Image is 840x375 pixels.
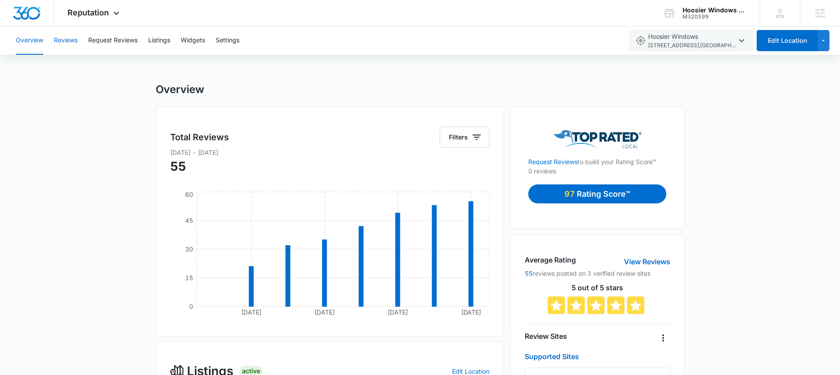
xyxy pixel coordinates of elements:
[314,308,335,316] tspan: [DATE]
[88,51,95,58] img: tab_keywords_by_traffic_grey.svg
[683,7,747,14] div: account name
[216,26,239,55] button: Settings
[24,51,31,58] img: tab_domain_overview_orange.svg
[241,308,261,316] tspan: [DATE]
[170,159,186,174] span: 55
[185,245,193,253] tspan: 30
[185,274,193,281] tspan: 15
[525,331,567,341] h4: Review Sites
[525,284,670,291] p: 5 out of 5 stars
[553,130,642,148] img: Top Rated Local Logo
[97,52,149,58] div: Keywords by Traffic
[525,255,576,265] h4: Average Rating
[54,26,78,55] button: Reviews
[185,191,193,198] tspan: 60
[624,256,670,267] a: View Reviews
[88,26,138,55] button: Request Reviews
[148,26,170,55] button: Listings
[185,217,193,224] tspan: 45
[525,270,533,277] a: 55
[528,166,666,176] p: 0 reviews
[648,41,736,50] span: [STREET_ADDRESS] , [GEOGRAPHIC_DATA] , IN
[181,26,205,55] button: Widgets
[170,131,229,144] h5: Total Reviews
[525,269,670,278] p: reviews posted on 3 verified review sites
[656,331,670,345] button: Overflow Menu
[648,32,736,50] span: Hoosier Windows
[525,352,579,361] a: Supported Sites
[461,308,482,316] tspan: [DATE]
[452,367,489,375] a: Edit Location
[16,26,43,55] button: Overview
[528,148,666,166] p: to build your Rating Score™
[189,303,193,310] tspan: 0
[440,127,489,148] button: Filters
[388,308,408,316] tspan: [DATE]
[564,188,577,200] p: 97
[757,30,818,51] button: Edit Location
[577,188,630,200] p: Rating Score™
[683,14,747,20] div: account id
[170,148,490,157] p: [DATE] - [DATE]
[14,14,21,21] img: logo_orange.svg
[67,8,109,17] span: Reputation
[156,83,204,96] h1: Overview
[34,52,79,58] div: Domain Overview
[23,23,97,30] div: Domain: [DOMAIN_NAME]
[528,158,578,165] a: Request Reviews
[629,30,754,51] button: Hoosier Windows[STREET_ADDRESS],[GEOGRAPHIC_DATA],IN
[25,14,43,21] div: v 4.0.25
[14,23,21,30] img: website_grey.svg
